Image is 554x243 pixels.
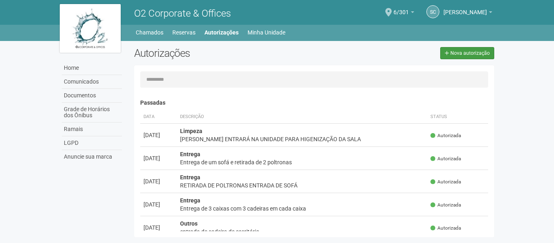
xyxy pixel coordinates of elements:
[443,1,487,15] span: Simone Cristina Sanches Anzanel
[180,204,424,213] div: Entrega de 3 caixas com 3 cadeiras em cada caixa
[143,154,174,162] div: [DATE]
[180,174,200,181] strong: Entrega
[440,47,494,59] a: Nova autorização
[180,151,200,157] strong: Entrega
[60,4,121,53] img: logo.jpg
[430,178,461,185] span: Autorizada
[430,155,461,162] span: Autorizada
[143,177,174,185] div: [DATE]
[393,10,414,17] a: 6/301
[450,50,490,56] span: Nova autorização
[62,136,122,150] a: LGPD
[62,103,122,123] a: Grade de Horários dos Ônibus
[177,110,428,124] th: Descrição
[143,131,174,139] div: [DATE]
[180,220,198,227] strong: Outros
[180,128,202,134] strong: Limpeza
[134,47,308,59] h2: Autorizações
[248,27,285,38] a: Minha Unidade
[443,10,492,17] a: [PERSON_NAME]
[426,5,439,18] a: SC
[172,27,196,38] a: Reservas
[136,27,163,38] a: Chamados
[427,110,488,124] th: Status
[180,158,424,166] div: Entrega de um sofá e retirada de 2 poltronas
[140,100,489,106] h4: Passadas
[62,61,122,75] a: Home
[62,150,122,163] a: Anuncie sua marca
[180,181,424,189] div: RETIRADA DE POLTRONAS ENTRADA DE SOFÁ
[204,27,239,38] a: Autorizações
[180,228,424,236] div: entrada de cadeira de escritório
[143,200,174,209] div: [DATE]
[430,225,461,232] span: Autorizada
[430,202,461,209] span: Autorizada
[62,123,122,136] a: Ramais
[180,197,200,204] strong: Entrega
[62,75,122,89] a: Comunicados
[62,89,122,103] a: Documentos
[180,135,424,143] div: [PERSON_NAME] ENTRARÁ NA UNIDADE PARA HIGENIZAÇÃO DA SALA
[393,1,409,15] span: 6/301
[430,132,461,139] span: Autorizada
[140,110,177,124] th: Data
[143,224,174,232] div: [DATE]
[134,8,231,19] span: O2 Corporate & Offices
